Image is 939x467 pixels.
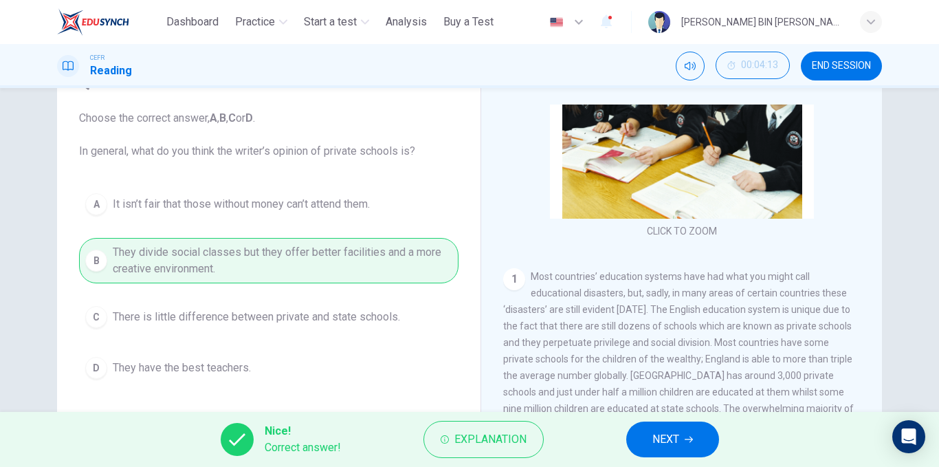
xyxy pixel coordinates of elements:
[626,422,719,457] button: NEXT
[265,439,341,456] span: Correct answer!
[681,14,843,30] div: [PERSON_NAME] BIN [PERSON_NAME]
[503,268,525,290] div: 1
[219,111,226,124] b: B
[161,10,224,34] button: Dashboard
[548,17,565,28] img: en
[90,63,132,79] h1: Reading
[298,10,375,34] button: Start a test
[454,430,527,449] span: Explanation
[812,61,871,72] span: END SESSION
[380,10,432,34] button: Analysis
[166,14,219,30] span: Dashboard
[892,420,925,453] div: Open Intercom Messenger
[386,14,427,30] span: Analysis
[57,8,129,36] img: ELTC logo
[676,52,705,80] div: Mute
[503,271,854,431] span: Most countries’ education systems have had what you might call educational disasters, but, sadly,...
[230,10,293,34] button: Practice
[716,52,790,80] div: Hide
[741,60,778,71] span: 00:04:13
[443,14,494,30] span: Buy a Test
[304,14,357,30] span: Start a test
[57,8,161,36] a: ELTC logo
[90,53,104,63] span: CEFR
[210,111,217,124] b: A
[648,11,670,33] img: Profile picture
[438,10,499,34] button: Buy a Test
[652,430,679,449] span: NEXT
[716,52,790,79] button: 00:04:13
[265,423,341,439] span: Nice!
[801,52,882,80] button: END SESSION
[228,111,236,124] b: C
[245,111,253,124] b: D
[423,421,544,458] button: Explanation
[79,110,459,160] span: Choose the correct answer, , , or . In general, what do you think the writer’s opinion of private...
[235,14,275,30] span: Practice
